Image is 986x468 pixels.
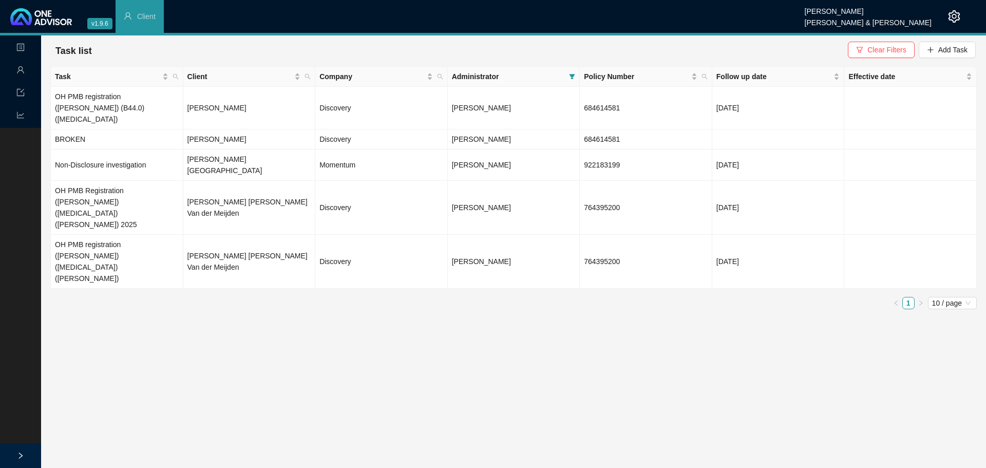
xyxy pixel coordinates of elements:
[452,203,511,212] span: [PERSON_NAME]
[183,149,316,181] td: [PERSON_NAME][GEOGRAPHIC_DATA]
[915,297,927,309] li: Next Page
[452,161,511,169] span: [PERSON_NAME]
[452,71,565,82] span: Administrator
[712,67,845,87] th: Follow up date
[938,44,968,55] span: Add Task
[712,235,845,289] td: [DATE]
[16,106,25,127] span: line-chart
[187,71,293,82] span: Client
[580,235,712,289] td: 764395200
[844,67,977,87] th: Effective date
[699,69,710,84] span: search
[16,39,25,59] span: profile
[569,73,575,80] span: filter
[452,104,511,112] span: [PERSON_NAME]
[315,181,448,235] td: Discovery
[137,12,156,21] span: Client
[183,67,316,87] th: Client
[183,235,316,289] td: [PERSON_NAME] [PERSON_NAME] Van der Meijden
[848,42,914,58] button: Clear Filters
[584,71,689,82] span: Policy Number
[580,129,712,149] td: 684614581
[902,297,915,309] li: 1
[315,67,448,87] th: Company
[51,67,183,87] th: Task
[87,18,112,29] span: v1.9.6
[580,67,712,87] th: Policy Number
[51,87,183,129] td: OH PMB registration ([PERSON_NAME]) (B44.0) ([MEDICAL_DATA])
[712,181,845,235] td: [DATE]
[580,149,712,181] td: 922183199
[124,12,132,20] span: user
[51,149,183,181] td: Non-Disclosure investigation
[805,14,932,25] div: [PERSON_NAME] & [PERSON_NAME]
[890,297,902,309] li: Previous Page
[183,87,316,129] td: [PERSON_NAME]
[173,73,179,80] span: search
[55,46,92,56] span: Task list
[915,297,927,309] button: right
[10,8,72,25] img: 2df55531c6924b55f21c4cf5d4484680-logo-light.svg
[927,46,934,53] span: plus
[928,297,977,309] div: Page Size
[919,42,976,58] button: Add Task
[437,73,443,80] span: search
[17,452,24,459] span: right
[16,61,25,82] span: user
[890,297,902,309] button: left
[932,297,973,309] span: 10 / page
[856,46,863,53] span: filter
[51,181,183,235] td: OH PMB Registration ([PERSON_NAME]) ([MEDICAL_DATA]) ([PERSON_NAME]) 2025
[452,257,511,266] span: [PERSON_NAME]
[319,71,425,82] span: Company
[452,135,511,143] span: [PERSON_NAME]
[580,87,712,129] td: 684614581
[805,3,932,14] div: [PERSON_NAME]
[567,69,577,84] span: filter
[170,69,181,84] span: search
[51,129,183,149] td: BROKEN
[16,84,25,104] span: import
[903,297,914,309] a: 1
[893,300,899,306] span: left
[918,300,924,306] span: right
[183,129,316,149] td: [PERSON_NAME]
[580,181,712,235] td: 764395200
[867,44,906,55] span: Clear Filters
[315,129,448,149] td: Discovery
[716,71,832,82] span: Follow up date
[712,87,845,129] td: [DATE]
[712,149,845,181] td: [DATE]
[315,149,448,181] td: Momentum
[51,235,183,289] td: OH PMB registration ([PERSON_NAME]) ([MEDICAL_DATA]) ([PERSON_NAME])
[302,69,313,84] span: search
[701,73,708,80] span: search
[305,73,311,80] span: search
[183,181,316,235] td: [PERSON_NAME] [PERSON_NAME] Van der Meijden
[848,71,964,82] span: Effective date
[315,235,448,289] td: Discovery
[55,71,160,82] span: Task
[435,69,445,84] span: search
[315,87,448,129] td: Discovery
[948,10,960,23] span: setting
